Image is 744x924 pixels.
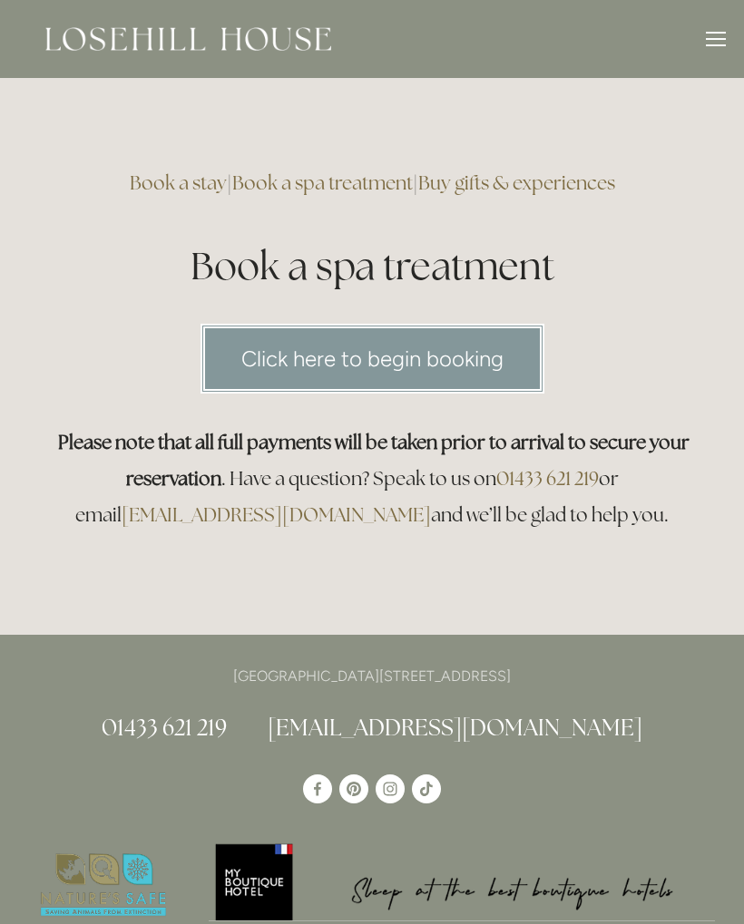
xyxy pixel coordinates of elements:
[29,424,715,533] h3: . Have a question? Speak to us on or email and we’ll be glad to help you.
[339,774,368,803] a: Pinterest
[102,713,227,742] a: 01433 621 219
[29,165,715,201] h3: | |
[45,27,331,51] img: Losehill House
[268,713,642,742] a: [EMAIL_ADDRESS][DOMAIN_NAME]
[303,774,332,803] a: Losehill House Hotel & Spa
[496,466,599,491] a: 01433 621 219
[29,664,715,688] p: [GEOGRAPHIC_DATA][STREET_ADDRESS]
[201,324,544,394] a: Click here to begin booking
[209,841,716,920] img: My Boutique Hotel - Logo
[376,774,405,803] a: Instagram
[29,239,715,293] h1: Book a spa treatment
[412,774,441,803] a: TikTok
[130,170,227,195] a: Book a stay
[418,170,615,195] a: Buy gifts & experiences
[232,170,413,195] a: Book a spa treatment
[122,502,431,527] a: [EMAIL_ADDRESS][DOMAIN_NAME]
[58,430,693,491] strong: Please note that all full payments will be taken prior to arrival to secure your reservation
